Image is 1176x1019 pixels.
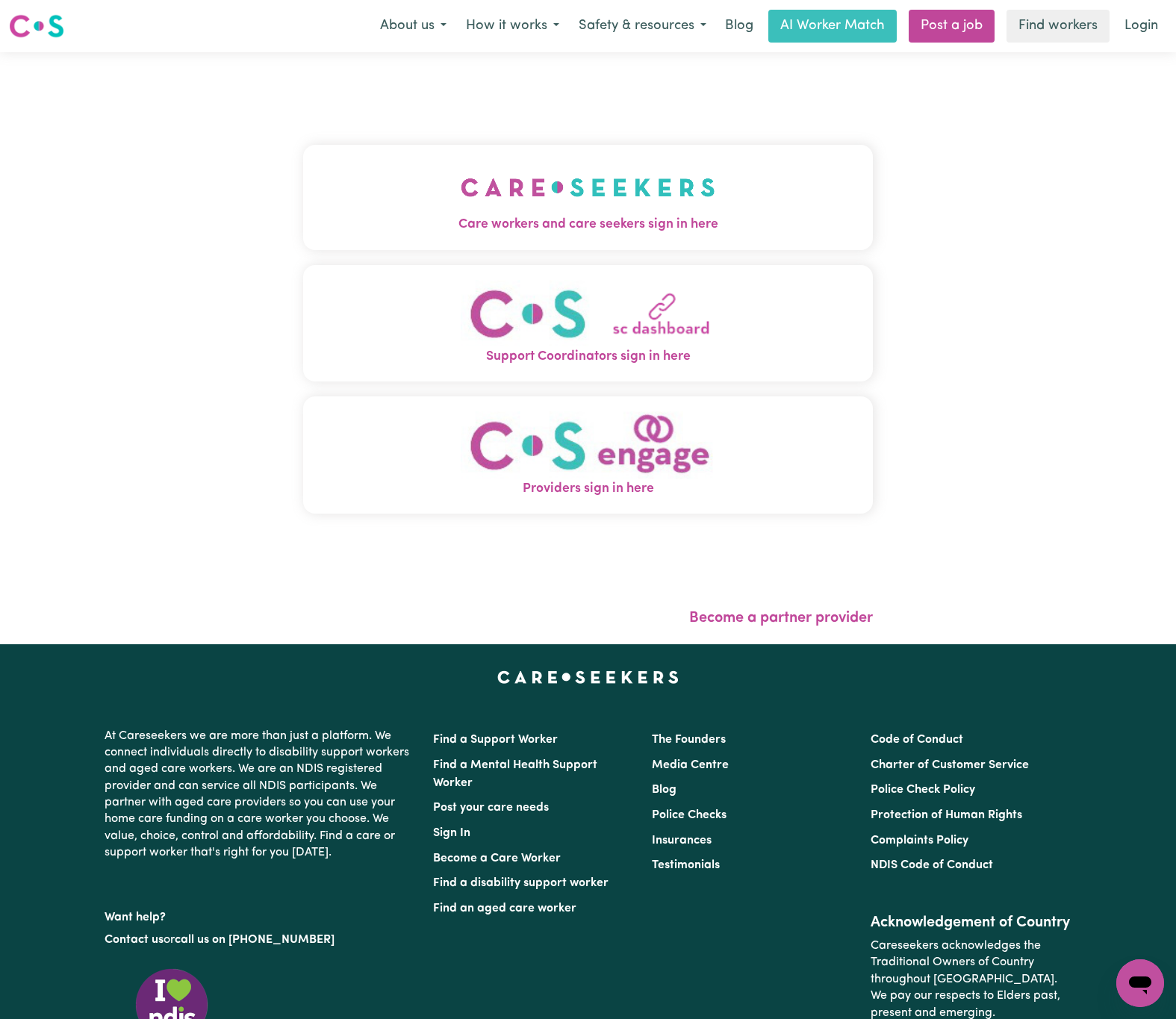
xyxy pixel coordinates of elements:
p: Want help? [105,903,415,926]
a: Complaints Policy [871,835,968,847]
a: Post a job [909,10,995,43]
a: Blog [716,10,762,43]
a: Protection of Human Rights [871,809,1022,821]
button: Care workers and care seekers sign in here [303,145,874,249]
a: Sign In [433,827,470,839]
span: Providers sign in here [303,479,874,499]
a: Become a partner provider [689,611,873,626]
a: Find a Mental Health Support Worker [433,759,597,789]
a: call us on [PHONE_NUMBER] [175,934,335,946]
button: Providers sign in here [303,396,874,514]
a: Find a Support Worker [433,734,558,746]
button: Safety & resources [569,10,716,42]
span: Support Coordinators sign in here [303,347,874,367]
a: Login [1116,10,1167,43]
a: Careseekers logo [9,9,64,43]
a: Contact us [105,934,164,946]
a: Find a disability support worker [433,877,609,889]
a: Police Checks [652,809,727,821]
a: Find an aged care worker [433,903,576,914]
p: or [105,926,415,954]
a: AI Worker Match [768,10,897,43]
a: Blog [652,784,676,796]
img: Careseekers logo [9,13,64,40]
h2: Acknowledgement of Country [871,914,1071,932]
a: Insurances [652,835,712,847]
a: Charter of Customer Service [871,759,1029,771]
p: At Careseekers we are more than just a platform. We connect individuals directly to disability su... [105,722,415,867]
button: How it works [456,10,569,42]
a: Post your care needs [433,802,549,814]
a: Careseekers home page [497,671,679,683]
a: Testimonials [652,859,720,871]
a: NDIS Code of Conduct [871,859,993,871]
a: Police Check Policy [871,784,975,796]
a: The Founders [652,734,726,746]
a: Become a Care Worker [433,853,561,864]
iframe: Button to launch messaging window [1116,959,1164,1007]
a: Media Centre [652,759,729,771]
a: Find workers [1007,10,1110,43]
button: Support Coordinators sign in here [303,265,874,382]
button: About us [370,10,456,42]
span: Care workers and care seekers sign in here [303,215,874,234]
a: Code of Conduct [871,734,963,746]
